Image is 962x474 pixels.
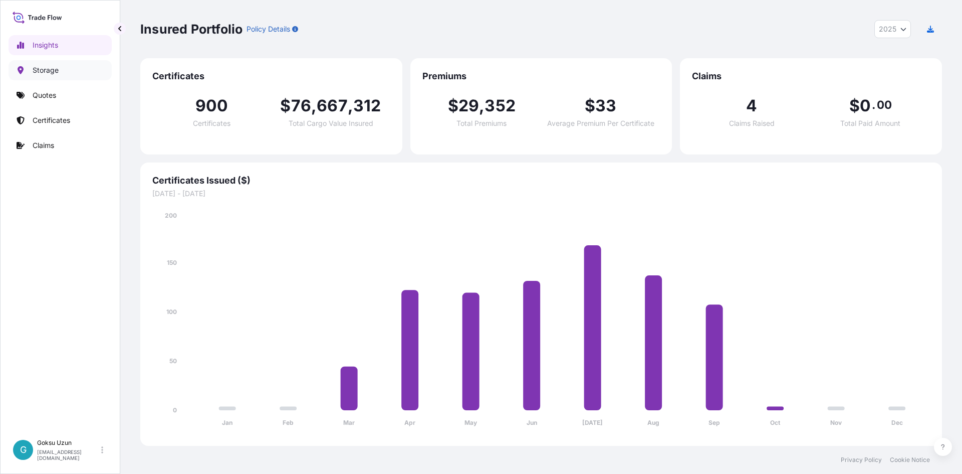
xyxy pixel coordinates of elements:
span: Certificates [193,120,230,127]
a: Cookie Notice [890,456,930,464]
a: Certificates [9,110,112,130]
p: Goksu Uzun [37,439,99,447]
button: Year Selector [874,20,911,38]
tspan: Aug [647,419,659,426]
tspan: 100 [166,308,177,315]
a: Insights [9,35,112,55]
tspan: Sep [708,419,720,426]
a: Privacy Policy [841,456,882,464]
span: $ [280,98,291,114]
span: Premiums [422,70,660,82]
span: 352 [485,98,516,114]
a: Storage [9,60,112,80]
span: Claims [692,70,930,82]
p: Insights [33,40,58,50]
span: Total Cargo Value Insured [289,120,373,127]
p: Insured Portfolio [140,21,243,37]
tspan: 50 [169,357,177,365]
tspan: May [464,419,477,426]
span: $ [849,98,860,114]
p: Certificates [33,115,70,125]
span: 76 [291,98,311,114]
span: Total Paid Amount [840,120,900,127]
span: [DATE] - [DATE] [152,189,930,199]
span: 4 [746,98,757,114]
span: $ [448,98,458,114]
tspan: 200 [165,212,177,219]
tspan: Jun [527,419,537,426]
span: 33 [595,98,616,114]
span: 2025 [879,24,896,34]
span: , [348,98,353,114]
span: 29 [458,98,479,114]
p: Policy Details [247,24,290,34]
a: Quotes [9,85,112,105]
span: G [20,445,27,455]
span: . [872,101,875,109]
span: Certificates Issued ($) [152,175,930,187]
tspan: Oct [770,419,781,426]
tspan: [DATE] [582,419,603,426]
span: 667 [317,98,348,114]
span: 0 [860,98,871,114]
tspan: Apr [404,419,415,426]
tspan: Nov [830,419,842,426]
p: Claims [33,140,54,150]
tspan: Dec [891,419,903,426]
span: Average Premium Per Certificate [547,120,654,127]
tspan: 0 [173,406,177,414]
tspan: Jan [222,419,232,426]
p: Quotes [33,90,56,100]
a: Claims [9,135,112,155]
span: Total Premiums [456,120,507,127]
tspan: Feb [283,419,294,426]
span: , [479,98,485,114]
span: Claims Raised [729,120,775,127]
span: $ [585,98,595,114]
p: Storage [33,65,59,75]
span: Certificates [152,70,390,82]
span: 00 [877,101,892,109]
span: 900 [195,98,228,114]
tspan: Mar [343,419,355,426]
tspan: 150 [167,259,177,266]
span: , [311,98,317,114]
p: [EMAIL_ADDRESS][DOMAIN_NAME] [37,449,99,461]
span: 312 [353,98,381,114]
